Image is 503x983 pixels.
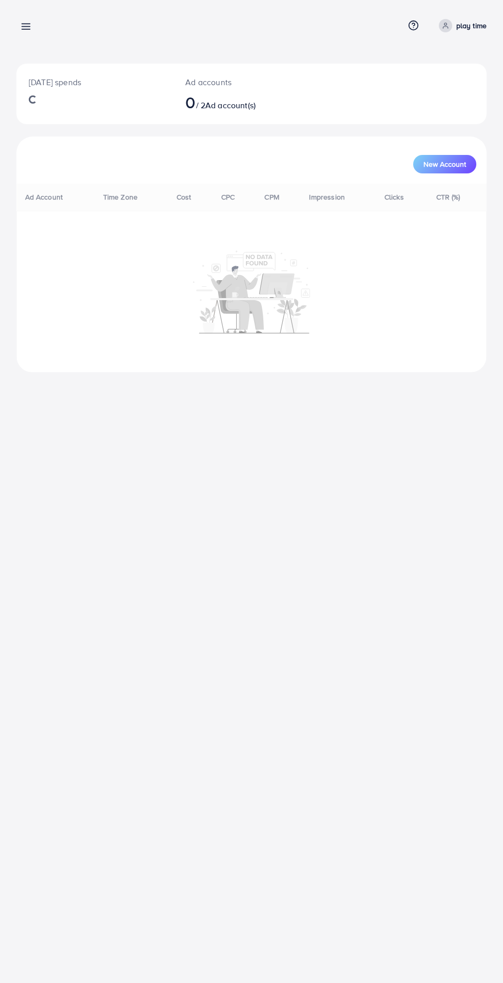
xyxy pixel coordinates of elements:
[205,100,256,111] span: Ad account(s)
[185,92,278,112] h2: / 2
[185,90,196,114] span: 0
[435,19,487,32] a: play time
[185,76,278,88] p: Ad accounts
[456,19,487,32] p: play time
[423,161,466,168] span: New Account
[413,155,476,173] button: New Account
[29,76,161,88] p: [DATE] spends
